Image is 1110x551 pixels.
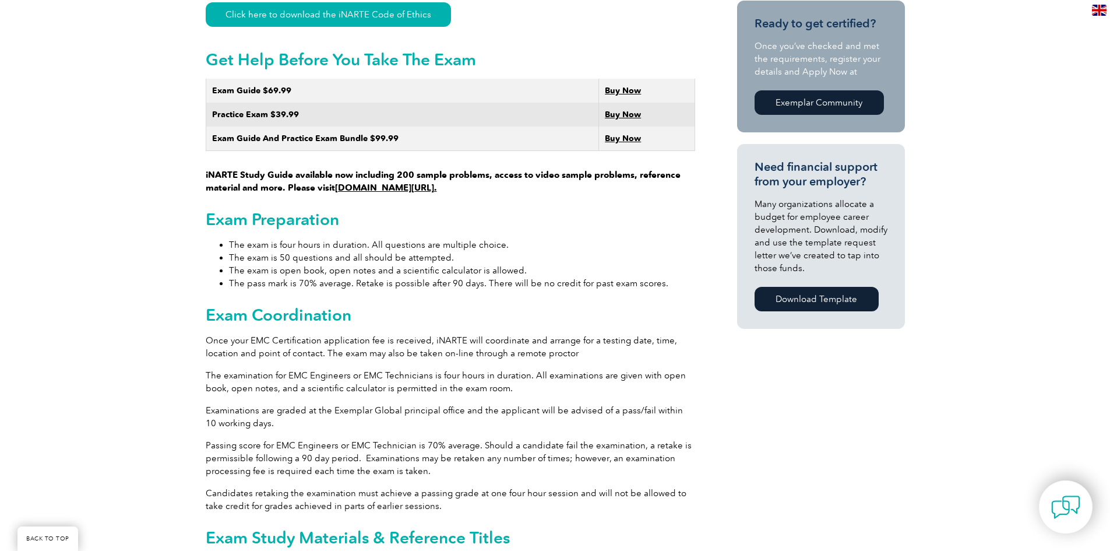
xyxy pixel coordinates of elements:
[229,264,695,277] li: The exam is open book, open notes and a scientific calculator is allowed.
[755,160,887,189] h3: Need financial support from your employer?
[206,50,695,69] h2: Get Help Before You Take The Exam
[206,334,695,360] p: Once your EMC Certification application fee is received, iNARTE will coordinate and arrange for a...
[229,277,695,290] li: The pass mark is 70% average. Retake is possible after 90 days. There will be no credit for past ...
[755,287,879,311] a: Download Template
[212,134,399,143] strong: Exam Guide And Practice Exam Bundle $99.99
[605,86,641,96] a: Buy Now
[206,487,695,513] p: Candidates retaking the examination must achieve a passing grade at one four hour session and wil...
[206,2,451,27] a: Click here to download the iNARTE Code of Ethics
[17,527,78,551] a: BACK TO TOP
[335,183,437,193] a: [DOMAIN_NAME][URL].
[206,306,695,324] h2: Exam Coordination
[755,90,884,115] a: Exemplar Community
[206,528,695,547] h2: Exam Study Materials & Reference Titles
[212,86,291,96] strong: Exam Guide $69.99
[229,251,695,264] li: The exam is 50 questions and all should be attempted.
[206,170,681,193] strong: iNARTE Study Guide available now including 200 sample problems, access to video sample problems, ...
[1092,5,1107,16] img: en
[206,369,695,395] p: The examination for EMC Engineers or EMC Technicians is four hours in duration. All examinations ...
[755,40,887,78] p: Once you’ve checked and met the requirements, register your details and Apply Now at
[755,16,887,31] h3: Ready to get certified?
[229,238,695,251] li: The exam is four hours in duration. All questions are multiple choice.
[605,134,641,143] a: Buy Now
[206,439,695,478] p: Passing score for EMC Engineers or EMC Technician is 70% average. Should a candidate fail the exa...
[206,404,695,430] p: Examinations are graded at the Exemplar Global principal office and the applicant will be advised...
[605,110,641,120] a: Buy Now
[1051,493,1080,522] img: contact-chat.png
[755,198,887,275] p: Many organizations allocate a budget for employee career development. Download, modify and use th...
[212,110,299,120] strong: Practice Exam $39.99
[206,210,695,229] h2: Exam Preparation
